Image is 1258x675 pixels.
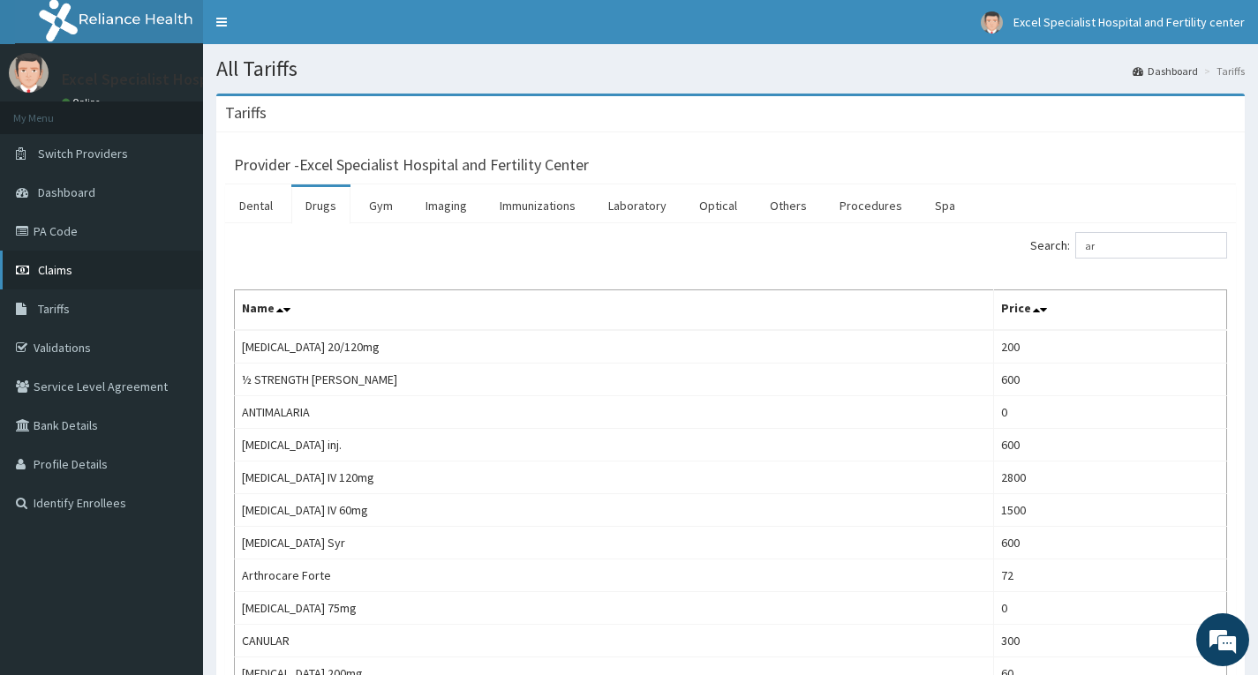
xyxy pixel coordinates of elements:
[685,187,751,224] a: Optical
[9,53,49,93] img: User Image
[994,494,1227,527] td: 1500
[994,429,1227,461] td: 600
[62,71,370,87] p: Excel Specialist Hospital and Fertility center
[825,187,916,224] a: Procedures
[225,187,287,224] a: Dental
[38,184,95,200] span: Dashboard
[290,9,332,51] div: Minimize live chat window
[1200,64,1245,79] li: Tariffs
[994,396,1227,429] td: 0
[235,330,994,364] td: [MEDICAL_DATA] 20/120mg
[1013,14,1245,30] span: Excel Specialist Hospital and Fertility center
[994,559,1227,592] td: 72
[994,625,1227,657] td: 300
[355,187,407,224] a: Gym
[102,222,244,401] span: We're online!
[235,559,994,592] td: Arthrocare Forte
[1133,64,1198,79] a: Dashboard
[234,157,589,173] h3: Provider - Excel Specialist Hospital and Fertility Center
[62,96,104,109] a: Online
[9,482,336,544] textarea: Type your message and hit 'Enter'
[994,364,1227,396] td: 600
[33,88,72,132] img: d_794563401_company_1708531726252_794563401
[921,187,969,224] a: Spa
[235,364,994,396] td: ½ STRENGTH [PERSON_NAME]
[235,592,994,625] td: [MEDICAL_DATA] 75mg
[1075,232,1227,259] input: Search:
[994,592,1227,625] td: 0
[291,187,350,224] a: Drugs
[235,461,994,494] td: [MEDICAL_DATA] IV 120mg
[486,187,590,224] a: Immunizations
[994,527,1227,559] td: 600
[981,11,1003,34] img: User Image
[235,527,994,559] td: [MEDICAL_DATA] Syr
[216,57,1245,80] h1: All Tariffs
[235,396,994,429] td: ANTIMALARIA
[235,494,994,527] td: [MEDICAL_DATA] IV 60mg
[38,146,128,161] span: Switch Providers
[225,105,267,121] h3: Tariffs
[994,461,1227,494] td: 2800
[994,290,1227,331] th: Price
[38,262,72,278] span: Claims
[235,290,994,331] th: Name
[92,99,297,122] div: Chat with us now
[38,301,70,317] span: Tariffs
[1030,232,1227,259] label: Search:
[594,187,681,224] a: Laboratory
[235,625,994,657] td: CANULAR
[756,187,821,224] a: Others
[994,330,1227,364] td: 200
[411,187,481,224] a: Imaging
[235,429,994,461] td: [MEDICAL_DATA] inj.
